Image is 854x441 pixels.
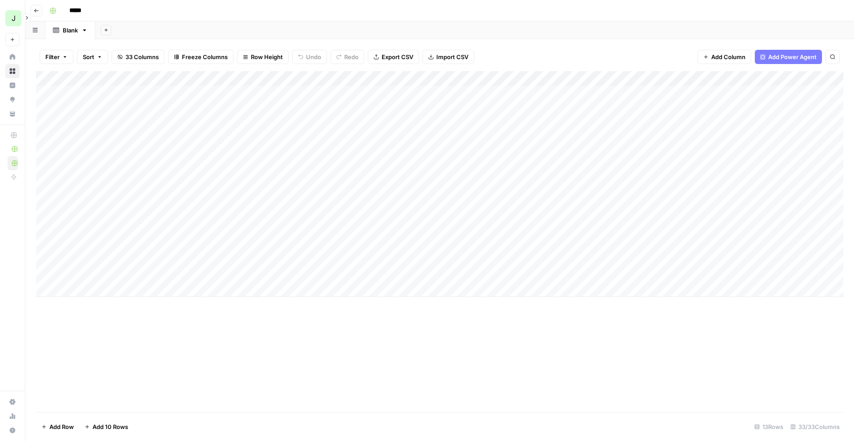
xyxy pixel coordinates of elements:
[45,52,60,61] span: Filter
[5,423,20,437] button: Help + Support
[77,50,108,64] button: Sort
[36,420,79,434] button: Add Row
[45,21,95,39] a: Blank
[5,409,20,423] a: Usage
[12,13,16,24] span: J
[40,50,73,64] button: Filter
[711,52,745,61] span: Add Column
[125,52,159,61] span: 33 Columns
[306,52,321,61] span: Undo
[63,26,78,35] div: Blank
[5,7,20,29] button: Workspace: JB.COM
[755,50,822,64] button: Add Power Agent
[5,78,20,92] a: Insights
[382,52,413,61] span: Export CSV
[751,420,787,434] div: 13 Rows
[182,52,228,61] span: Freeze Columns
[436,52,468,61] span: Import CSV
[787,420,843,434] div: 33/33 Columns
[292,50,327,64] button: Undo
[49,422,74,431] span: Add Row
[79,420,133,434] button: Add 10 Rows
[5,395,20,409] a: Settings
[344,52,359,61] span: Redo
[5,107,20,121] a: Your Data
[5,92,20,107] a: Opportunities
[697,50,751,64] button: Add Column
[237,50,289,64] button: Row Height
[93,422,128,431] span: Add 10 Rows
[330,50,364,64] button: Redo
[5,50,20,64] a: Home
[168,50,234,64] button: Freeze Columns
[83,52,94,61] span: Sort
[112,50,165,64] button: 33 Columns
[368,50,419,64] button: Export CSV
[251,52,283,61] span: Row Height
[768,52,817,61] span: Add Power Agent
[5,64,20,78] a: Browse
[423,50,474,64] button: Import CSV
